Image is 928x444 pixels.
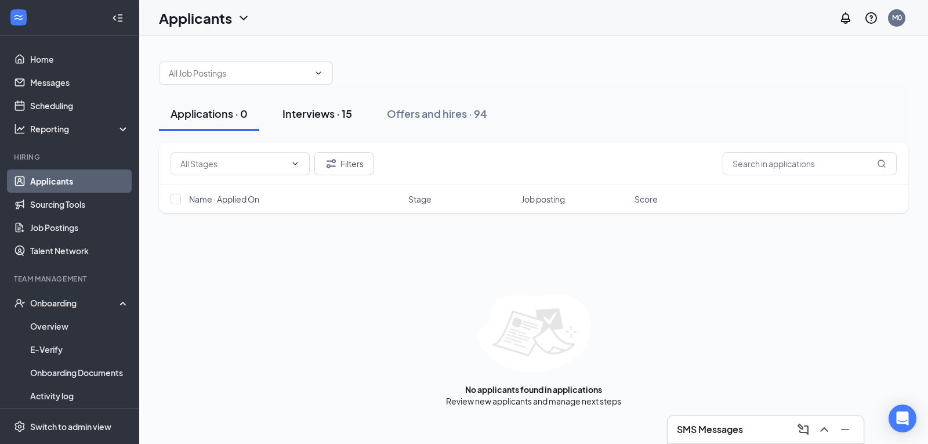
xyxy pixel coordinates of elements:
[13,12,24,23] svg: WorkstreamLogo
[112,12,124,24] svg: Collapse
[324,157,338,171] svg: Filter
[30,421,111,432] div: Switch to admin view
[30,338,129,361] a: E-Verify
[291,159,300,168] svg: ChevronDown
[14,297,26,309] svg: UserCheck
[635,193,658,205] span: Score
[446,395,621,407] div: Review new applicants and manage next steps
[796,423,810,436] svg: ComposeMessage
[314,152,374,175] button: Filter Filters
[794,420,813,439] button: ComposeMessage
[838,423,852,436] svg: Minimize
[237,11,251,25] svg: ChevronDown
[864,11,878,25] svg: QuestionInfo
[839,11,853,25] svg: Notifications
[30,71,129,94] a: Messages
[465,384,602,395] div: No applicants found in applications
[387,106,487,121] div: Offers and hires · 94
[815,420,833,439] button: ChevronUp
[14,421,26,432] svg: Settings
[677,423,743,436] h3: SMS Messages
[817,423,831,436] svg: ChevronUp
[889,405,916,432] div: Open Intercom Messenger
[30,361,129,384] a: Onboarding Documents
[189,193,259,205] span: Name · Applied On
[30,239,129,262] a: Talent Network
[30,297,119,309] div: Onboarding
[408,193,432,205] span: Stage
[30,216,129,239] a: Job Postings
[282,106,352,121] div: Interviews · 15
[159,8,232,28] h1: Applicants
[836,420,854,439] button: Minimize
[14,152,127,162] div: Hiring
[180,157,286,170] input: All Stages
[30,315,129,338] a: Overview
[30,384,129,407] a: Activity log
[30,193,129,216] a: Sourcing Tools
[30,94,129,117] a: Scheduling
[723,152,897,175] input: Search in applications
[877,159,886,168] svg: MagnifyingGlass
[171,106,248,121] div: Applications · 0
[314,68,323,78] svg: ChevronDown
[477,294,590,372] img: empty-state
[521,193,565,205] span: Job posting
[30,48,129,71] a: Home
[169,67,309,80] input: All Job Postings
[14,274,127,284] div: Team Management
[892,13,902,23] div: M0
[14,123,26,135] svg: Analysis
[30,169,129,193] a: Applicants
[30,123,130,135] div: Reporting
